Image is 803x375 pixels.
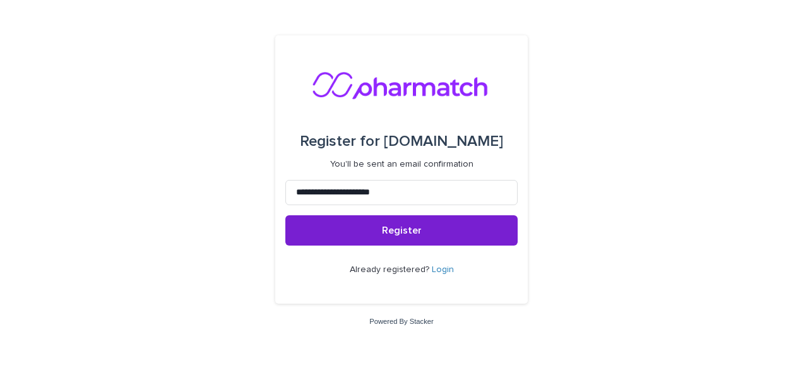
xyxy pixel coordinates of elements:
span: Register [382,225,422,235]
img: nMxkRIEURaCxZB0ULbfH [312,66,491,104]
p: You'll be sent an email confirmation [330,159,473,170]
a: Login [432,265,454,274]
div: [DOMAIN_NAME] [300,124,503,159]
a: Powered By Stacker [369,318,433,325]
span: Already registered? [350,265,432,274]
button: Register [285,215,518,246]
span: Register for [300,134,380,149]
